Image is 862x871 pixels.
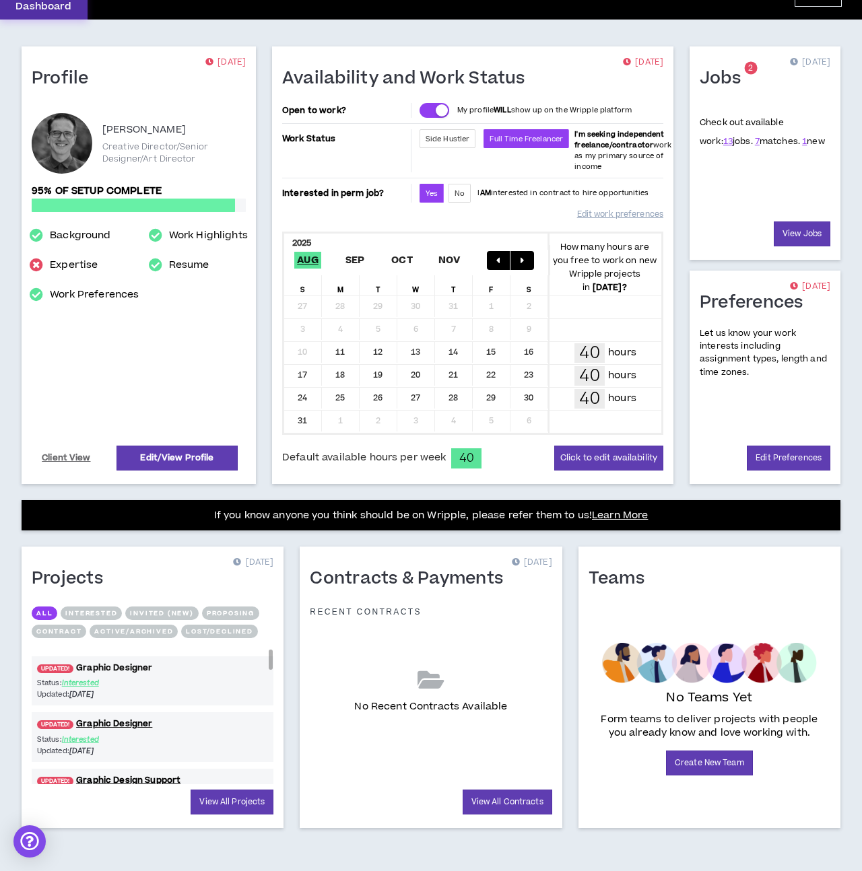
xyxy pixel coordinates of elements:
a: Work Preferences [50,287,139,303]
a: Resume [169,257,209,273]
button: Invited (new) [125,606,198,620]
a: UPDATED!Graphic Designer [32,718,273,730]
span: Nov [436,252,463,269]
span: Interested [62,734,99,744]
a: 1 [802,135,807,147]
a: Edit work preferences [577,203,663,226]
p: [DATE] [790,280,830,293]
span: Side Hustler [426,134,470,144]
div: T [360,275,397,295]
p: Work Status [282,129,408,148]
div: M [322,275,360,295]
span: new [802,135,825,147]
a: Edit Preferences [747,446,830,471]
div: Open Intercom Messenger [13,825,46,858]
p: Status: [37,677,153,689]
div: Chad P. [32,113,92,174]
p: Creative Director/Senior Designer/Art Director [102,141,246,165]
a: Learn More [592,508,648,522]
p: No Teams Yet [666,689,752,707]
p: 95% of setup complete [32,184,246,199]
span: work as my primary source of income [574,129,671,172]
b: 2025 [292,237,312,249]
a: 13 [723,135,733,147]
a: Client View [40,446,93,470]
h1: Contracts & Payments [310,568,513,590]
p: [DATE] [790,56,830,69]
p: hours [608,391,636,406]
p: hours [608,368,636,383]
span: 2 [748,63,753,74]
button: Active/Archived [90,625,178,638]
h1: Profile [32,68,99,90]
img: empty [602,643,817,683]
sup: 2 [744,62,757,75]
p: Check out available work: [700,116,825,147]
button: Proposing [202,606,259,620]
p: Interested in perm job? [282,184,408,203]
i: [DATE] [69,689,94,699]
p: Updated: [37,689,153,700]
span: UPDATED! [37,720,73,729]
span: jobs. [723,135,753,147]
div: F [473,275,510,295]
span: Yes [426,188,438,199]
button: Interested [61,606,122,620]
h1: Preferences [700,292,814,314]
span: Default available hours per week [282,450,446,465]
p: hours [608,345,636,360]
b: [DATE] ? [593,281,627,293]
span: Sep [343,252,368,269]
p: [DATE] [512,556,552,569]
p: Recent Contracts [310,606,422,617]
h1: Projects [32,568,113,590]
a: Create New Team [666,751,753,775]
div: S [284,275,322,295]
button: All [32,606,57,620]
div: S [510,275,548,295]
a: 7 [755,135,760,147]
span: UPDATED! [37,777,73,786]
p: If you know anyone you think should be on Wripple, please refer them to us! [214,508,649,524]
p: [DATE] [205,56,246,69]
p: [PERSON_NAME] [102,122,186,138]
p: I interested in contract to hire opportunities [477,188,649,199]
p: How many hours are you free to work on new Wripple projects in [548,240,661,294]
h1: Teams [589,568,655,590]
a: UPDATED!Graphic Design Support [32,774,273,787]
a: View All Projects [191,790,273,814]
strong: AM [480,188,491,198]
button: Lost/Declined [181,625,257,638]
p: Let us know your work interests including assignment types, length and time zones. [700,327,830,379]
p: Updated: [37,745,153,757]
a: Expertise [50,257,98,273]
div: W [397,275,435,295]
b: I'm seeking independent freelance/contractor [574,129,664,150]
p: [DATE] [233,556,273,569]
a: Work Highlights [169,228,248,244]
span: UPDATED! [37,664,73,673]
h1: Availability and Work Status [282,68,535,90]
strong: WILL [494,105,511,115]
h1: Jobs [700,68,751,90]
a: UPDATED!Graphic Designer [32,662,273,674]
a: Edit/View Profile [117,446,238,471]
p: [DATE] [623,56,663,69]
span: Interested [62,678,99,688]
span: Oct [389,252,416,269]
button: Click to edit availability [554,446,663,471]
p: My profile show up on the Wripple platform [457,105,632,116]
span: Aug [294,252,321,269]
span: No [455,188,465,199]
p: Open to work? [282,105,408,116]
button: Contract [32,625,86,638]
p: No Recent Contracts Available [354,699,507,714]
p: Form teams to deliver projects with people you already know and love working with. [594,713,825,740]
div: T [435,275,473,295]
a: View Jobs [774,221,830,246]
a: Background [50,228,110,244]
i: [DATE] [69,746,94,756]
a: View All Contracts [463,790,552,814]
span: matches. [755,135,800,147]
p: Status: [37,734,153,745]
